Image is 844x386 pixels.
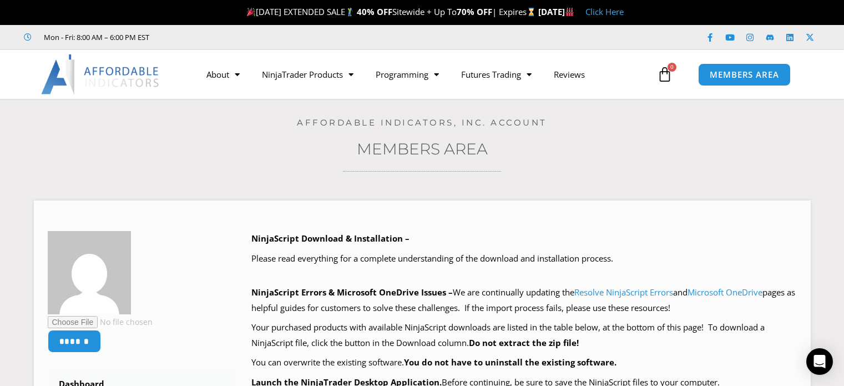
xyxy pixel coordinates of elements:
[41,31,149,44] span: Mon - Fri: 8:00 AM – 6:00 PM EST
[574,287,673,298] a: Resolve NinjaScript Errors
[244,6,538,17] span: [DATE] EXTENDED SALE Sitewide + Up To | Expires
[195,62,251,87] a: About
[251,251,797,267] p: Please read everything for a complete understanding of the download and installation process.
[404,357,616,368] b: You do not have to uninstall the existing software.
[365,62,450,87] a: Programming
[806,348,833,375] div: Open Intercom Messenger
[585,6,624,17] a: Click Here
[527,8,535,16] img: ⌛
[565,8,574,16] img: 🏭
[450,62,543,87] a: Futures Trading
[297,117,547,128] a: Affordable Indicators, Inc. Account
[251,233,410,244] b: NinjaScript Download & Installation –
[357,139,488,158] a: Members Area
[357,6,392,17] strong: 40% OFF
[251,285,797,316] p: We are continually updating the and pages as helpful guides for customers to solve these challeng...
[251,62,365,87] a: NinjaTrader Products
[247,8,255,16] img: 🎉
[469,337,579,348] b: Do not extract the zip file!
[251,320,797,351] p: Your purchased products with available NinjaScript downloads are listed in the table below, at th...
[668,63,676,72] span: 0
[41,54,160,94] img: LogoAI | Affordable Indicators – NinjaTrader
[698,63,791,86] a: MEMBERS AREA
[48,231,131,314] img: a382ff7007de38d35d70c67f3382b22557d489440b9a2525082e6dd5488c0b1e
[457,6,492,17] strong: 70% OFF
[688,287,762,298] a: Microsoft OneDrive
[543,62,596,87] a: Reviews
[251,287,453,298] b: NinjaScript Errors & Microsoft OneDrive Issues –
[538,6,574,17] strong: [DATE]
[195,62,654,87] nav: Menu
[346,8,354,16] img: 🏌️‍♂️
[640,58,689,91] a: 0
[710,71,779,79] span: MEMBERS AREA
[165,32,331,43] iframe: Customer reviews powered by Trustpilot
[251,355,797,370] p: You can overwrite the existing software.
